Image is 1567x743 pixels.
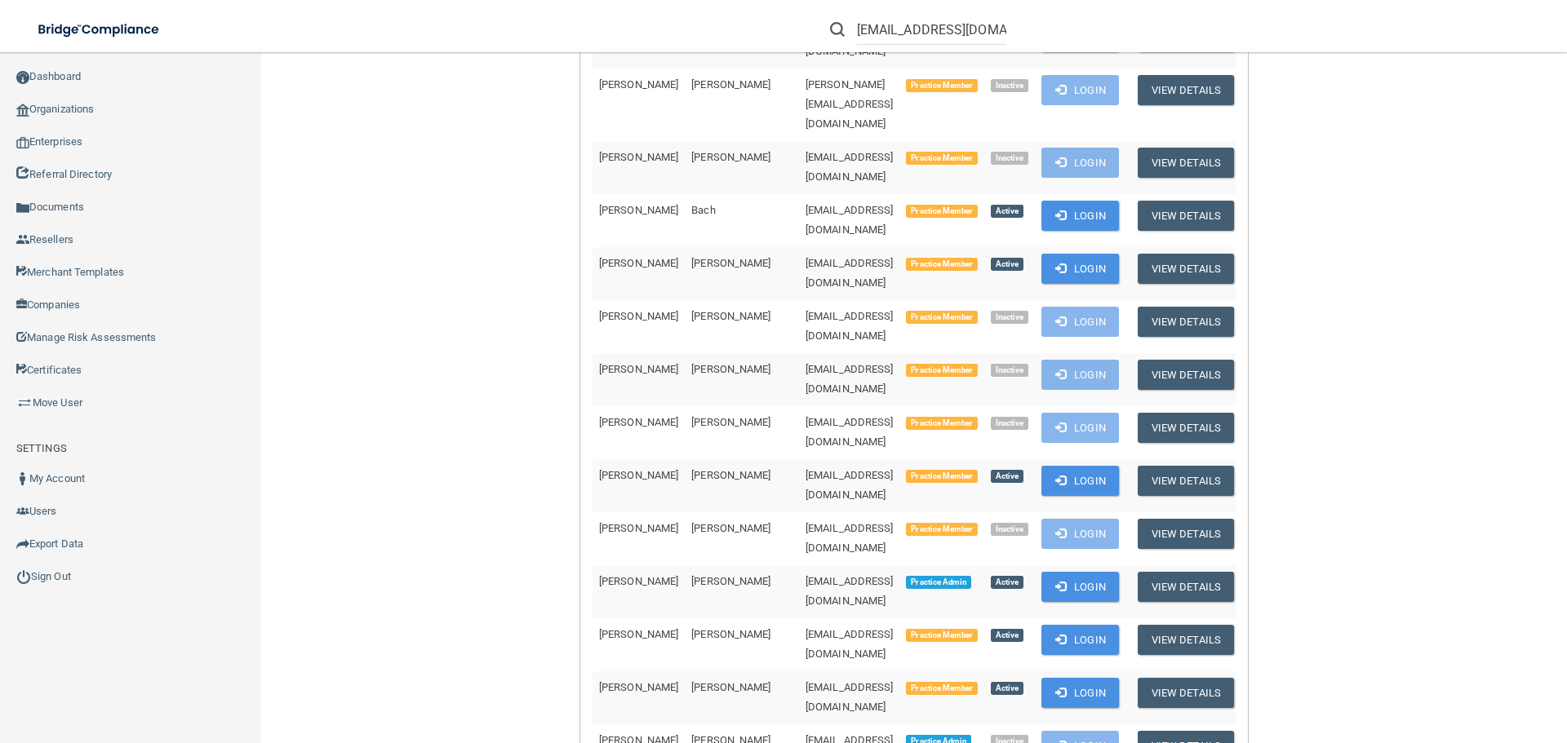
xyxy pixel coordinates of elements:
span: [EMAIL_ADDRESS][DOMAIN_NAME] [806,204,894,236]
span: Practice Admin [906,576,970,589]
span: [EMAIL_ADDRESS][DOMAIN_NAME] [806,681,894,713]
button: View Details [1138,148,1234,178]
span: [PERSON_NAME][EMAIL_ADDRESS][DOMAIN_NAME] [806,78,894,130]
img: ic_power_dark.7ecde6b1.png [16,569,31,584]
span: [PERSON_NAME] [691,522,770,534]
span: Practice Member [906,682,977,695]
span: Practice Member [906,417,977,430]
span: [PERSON_NAME] [599,681,678,693]
img: bridge_compliance_login_screen.278c3ca4.svg [24,13,175,46]
button: View Details [1138,75,1234,105]
span: Bach [691,204,715,216]
span: [PERSON_NAME] [599,469,678,481]
span: [EMAIL_ADDRESS][DOMAIN_NAME] [806,310,894,342]
span: [PERSON_NAME] [691,310,770,322]
button: View Details [1138,572,1234,602]
span: Active [991,258,1023,271]
button: View Details [1138,307,1234,337]
span: [PERSON_NAME] [599,416,678,428]
button: Login [1041,148,1119,178]
span: Active [991,682,1023,695]
span: [PERSON_NAME] [691,575,770,587]
span: [PERSON_NAME] [691,469,770,481]
button: View Details [1138,678,1234,708]
span: Practice Member [906,311,977,324]
span: [PERSON_NAME] [691,363,770,375]
button: Login [1041,678,1119,708]
button: Login [1041,413,1119,443]
span: Inactive [991,417,1029,430]
img: icon-export.b9366987.png [16,537,29,551]
span: [EMAIL_ADDRESS][DOMAIN_NAME] [806,257,894,289]
span: Practice Member [906,79,977,92]
button: View Details [1138,413,1234,443]
span: [EMAIL_ADDRESS][DOMAIN_NAME] [806,469,894,501]
span: Practice Member [906,258,977,271]
span: Practice Member [906,152,977,165]
img: icon-users.e205127d.png [16,505,29,518]
span: [PERSON_NAME] [691,257,770,269]
img: ic-search.3b580494.png [830,22,845,37]
button: Login [1041,75,1119,105]
span: [PERSON_NAME] [599,363,678,375]
img: ic_dashboard_dark.d01f4a41.png [16,71,29,84]
img: organization-icon.f8decf85.png [16,104,29,117]
span: [PERSON_NAME] [599,522,678,534]
img: ic_reseller.de258add.png [16,233,29,246]
span: Inactive [991,79,1029,92]
button: View Details [1138,254,1234,284]
span: Inactive [991,311,1029,324]
button: View Details [1138,201,1234,231]
span: [PERSON_NAME] [599,310,678,322]
span: Active [991,470,1023,483]
button: View Details [1138,625,1234,655]
img: icon-documents.8dae5593.png [16,201,29,214]
button: Login [1041,625,1119,655]
button: Login [1041,466,1119,496]
span: Inactive [991,152,1029,165]
span: [PERSON_NAME] [691,628,770,640]
span: [EMAIL_ADDRESS][DOMAIN_NAME] [806,522,894,554]
span: Practice Member [906,364,977,377]
button: Login [1041,307,1119,337]
button: Login [1041,254,1119,284]
span: Inactive [991,523,1029,536]
span: Practice Member [906,470,977,483]
span: [PERSON_NAME] [691,416,770,428]
button: View Details [1138,466,1234,496]
label: SETTINGS [16,439,67,458]
span: [EMAIL_ADDRESS][DOMAIN_NAME] [806,416,894,448]
span: Practice Member [906,523,977,536]
span: [EMAIL_ADDRESS][DOMAIN_NAME] [806,363,894,395]
span: [PERSON_NAME] [691,681,770,693]
span: [PERSON_NAME] [599,151,678,163]
span: [EMAIL_ADDRESS][DOMAIN_NAME] [806,151,894,183]
span: [PERSON_NAME] [599,78,678,91]
button: Login [1041,519,1119,549]
span: [EMAIL_ADDRESS][DOMAIN_NAME] [806,575,894,607]
span: Active [991,576,1023,589]
button: Login [1041,360,1119,390]
img: ic_user_dark.df1a06c3.png [16,472,29,485]
button: Login [1041,572,1119,602]
button: View Details [1138,360,1234,390]
span: [PERSON_NAME] [599,628,678,640]
img: enterprise.0d942306.png [16,137,29,148]
button: View Details [1138,519,1234,549]
span: [PERSON_NAME] [691,78,770,91]
button: Login [1041,201,1119,231]
img: briefcase.64adab9b.png [16,395,33,411]
span: [PERSON_NAME] [599,257,678,269]
input: Search [857,15,1006,45]
span: Active [991,205,1023,218]
span: [PERSON_NAME] [599,575,678,587]
span: Practice Member [906,205,977,218]
span: Practice Member [906,629,977,642]
span: [EMAIL_ADDRESS][DOMAIN_NAME] [806,628,894,660]
span: Inactive [991,364,1029,377]
span: [PERSON_NAME] [599,204,678,216]
span: [PERSON_NAME] [691,151,770,163]
span: Active [991,629,1023,642]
